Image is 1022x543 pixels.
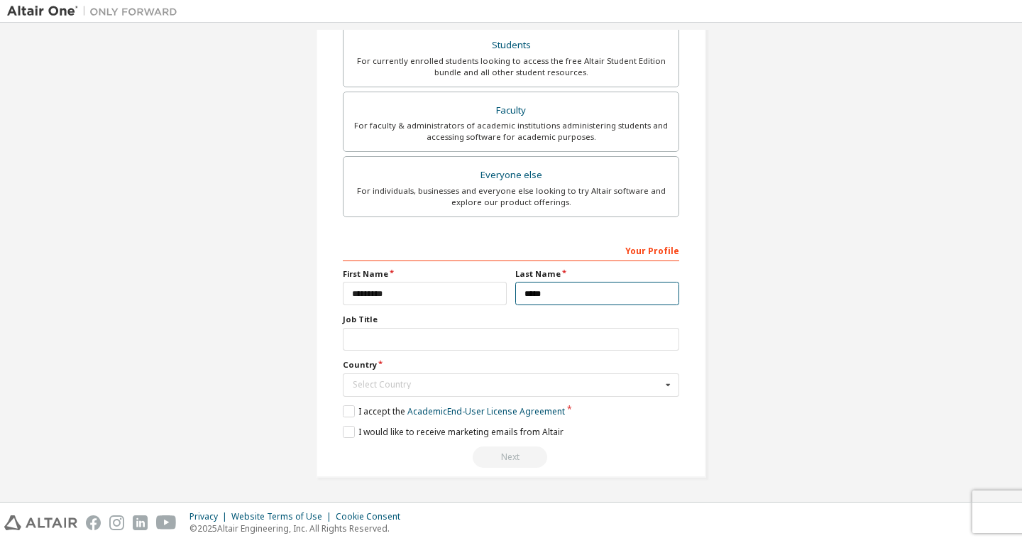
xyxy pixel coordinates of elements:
img: Altair One [7,4,185,18]
div: Website Terms of Use [231,511,336,522]
p: © 2025 Altair Engineering, Inc. All Rights Reserved. [189,522,409,534]
div: Cookie Consent [336,511,409,522]
div: Select Country [353,380,661,389]
div: Read and acccept EULA to continue [343,446,679,468]
div: Students [352,35,670,55]
div: Your Profile [343,238,679,261]
div: Everyone else [352,165,670,185]
img: linkedin.svg [133,515,148,530]
label: Job Title [343,314,679,325]
label: I accept the [343,405,565,417]
label: Last Name [515,268,679,280]
label: Country [343,359,679,371]
img: instagram.svg [109,515,124,530]
img: altair_logo.svg [4,515,77,530]
div: Privacy [189,511,231,522]
div: For individuals, businesses and everyone else looking to try Altair software and explore our prod... [352,185,670,208]
img: youtube.svg [156,515,177,530]
div: For faculty & administrators of academic institutions administering students and accessing softwa... [352,120,670,143]
div: Faculty [352,101,670,121]
img: facebook.svg [86,515,101,530]
label: First Name [343,268,507,280]
a: Academic End-User License Agreement [407,405,565,417]
label: I would like to receive marketing emails from Altair [343,426,564,438]
div: For currently enrolled students looking to access the free Altair Student Edition bundle and all ... [352,55,670,78]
